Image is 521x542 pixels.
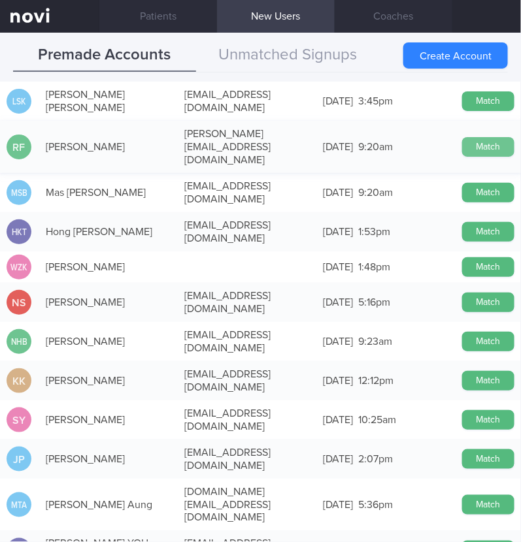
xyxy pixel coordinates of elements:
[324,375,354,386] span: [DATE]
[359,454,394,464] span: 2:07pm
[39,492,178,518] div: [PERSON_NAME] Aung
[324,500,354,510] span: [DATE]
[359,227,391,237] span: 1:53pm
[8,180,29,206] div: MSB
[462,222,514,242] button: Match
[39,254,178,280] div: [PERSON_NAME]
[178,439,316,479] div: [EMAIL_ADDRESS][DOMAIN_NAME]
[39,219,178,245] div: Hong [PERSON_NAME]
[324,227,354,237] span: [DATE]
[403,42,508,69] button: Create Account
[7,368,31,394] div: KK
[39,446,178,472] div: [PERSON_NAME]
[324,187,354,198] span: [DATE]
[7,447,31,472] div: JP
[359,96,394,106] span: 3:45pm
[178,173,316,212] div: [EMAIL_ADDRESS][DOMAIN_NAME]
[359,262,391,272] span: 1:48pm
[462,183,514,202] button: Match
[7,135,31,160] div: RF
[462,137,514,157] button: Match
[8,492,29,518] div: MTA
[462,91,514,111] button: Match
[39,407,178,433] div: [PERSON_NAME]
[178,283,316,322] div: [EMAIL_ADDRESS][DOMAIN_NAME]
[324,96,354,106] span: [DATE]
[462,449,514,469] button: Match
[39,134,178,160] div: [PERSON_NAME]
[7,407,31,433] div: SY
[462,495,514,515] button: Match
[178,121,316,173] div: [PERSON_NAME][EMAIL_ADDRESS][DOMAIN_NAME]
[8,219,29,245] div: HKT
[196,39,379,72] button: Unmatched Signups
[178,212,316,251] div: [EMAIL_ADDRESS][DOMAIN_NAME]
[8,329,29,355] div: NHB
[39,82,178,121] div: [PERSON_NAME] [PERSON_NAME]
[8,89,29,114] div: LSK
[359,297,391,308] span: 5:16pm
[359,375,394,386] span: 12:12pm
[359,142,394,152] span: 9:20am
[324,142,354,152] span: [DATE]
[359,415,397,425] span: 10:25am
[462,410,514,430] button: Match
[8,255,29,280] div: WZK
[39,368,178,394] div: [PERSON_NAME]
[324,262,354,272] span: [DATE]
[359,336,393,347] span: 9:23am
[324,454,354,464] span: [DATE]
[359,500,394,510] span: 5:36pm
[39,180,178,206] div: Mas [PERSON_NAME]
[462,371,514,391] button: Match
[324,297,354,308] span: [DATE]
[178,400,316,439] div: [EMAIL_ADDRESS][DOMAIN_NAME]
[178,322,316,361] div: [EMAIL_ADDRESS][DOMAIN_NAME]
[462,293,514,312] button: Match
[178,479,316,531] div: [DOMAIN_NAME][EMAIL_ADDRESS][DOMAIN_NAME]
[178,82,316,121] div: [EMAIL_ADDRESS][DOMAIN_NAME]
[359,187,394,198] span: 9:20am
[324,336,354,347] span: [DATE]
[462,257,514,277] button: Match
[13,39,196,72] button: Premade Accounts
[178,361,316,400] div: [EMAIL_ADDRESS][DOMAIN_NAME]
[39,289,178,315] div: [PERSON_NAME]
[39,328,178,355] div: [PERSON_NAME]
[324,415,354,425] span: [DATE]
[7,290,31,315] div: NS
[462,332,514,351] button: Match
